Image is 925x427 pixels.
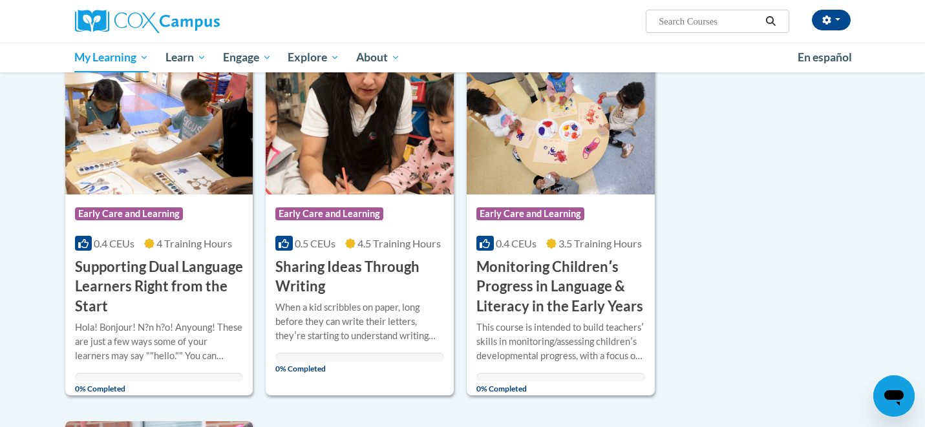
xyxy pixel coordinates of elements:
span: 0.4 CEUs [496,237,537,249]
a: En español [789,44,860,71]
a: Cox Campus [75,10,321,33]
span: En español [798,50,852,64]
span: About [356,50,400,65]
a: Course LogoEarly Care and Learning0.5 CEUs4.5 Training Hours Sharing Ideas Through WritingWhen a ... [266,63,454,395]
h3: Supporting Dual Language Learners Right from the Start [75,257,244,317]
a: My Learning [67,43,158,72]
h3: Sharing Ideas Through Writing [275,257,444,297]
img: Cox Campus [75,10,220,33]
a: About [348,43,409,72]
img: Course Logo [266,63,454,194]
img: Course Logo [65,63,253,194]
button: Account Settings [812,10,851,30]
iframe: Button to launch messaging window [873,375,915,417]
input: Search Courses [657,14,761,29]
div: When a kid scribbles on paper, long before they can write their letters, theyʹre starting to unde... [275,300,444,343]
span: My Learning [74,50,149,65]
span: Early Care and Learning [476,207,584,220]
span: Engage [223,50,271,65]
span: 4 Training Hours [156,237,232,249]
span: Early Care and Learning [75,207,183,220]
span: 0.4 CEUs [94,237,134,249]
span: 0.5 CEUs [295,237,335,249]
div: Main menu [56,43,870,72]
a: Explore [279,43,348,72]
div: Hola! Bonjour! N?n h?o! Anyoung! These are just a few ways some of your learners may say ""hello.... [75,320,244,363]
span: 3.5 Training Hours [558,237,642,249]
a: Course LogoEarly Care and Learning0.4 CEUs4 Training Hours Supporting Dual Language Learners Righ... [65,63,253,395]
h3: Monitoring Childrenʹs Progress in Language & Literacy in the Early Years [476,257,645,317]
button: Search [761,14,780,29]
a: Course LogoEarly Care and Learning0.4 CEUs3.5 Training Hours Monitoring Childrenʹs Progress in La... [467,63,655,395]
div: This course is intended to build teachersʹ skills in monitoring/assessing childrenʹs developmenta... [476,320,645,363]
a: Learn [157,43,215,72]
img: Course Logo [467,63,655,194]
span: Explore [288,50,339,65]
span: Learn [165,50,206,65]
span: 4.5 Training Hours [357,237,441,249]
a: Engage [215,43,280,72]
span: Early Care and Learning [275,207,383,220]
